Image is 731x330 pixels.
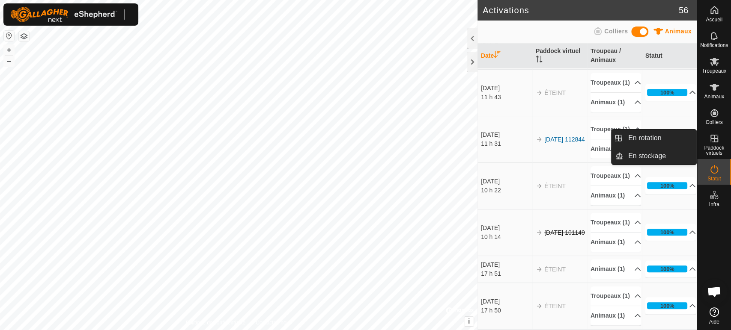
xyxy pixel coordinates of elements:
span: ÉTEINT [544,183,566,189]
p-sorticon: Activer pour trier [494,52,501,59]
img: arrow [536,89,543,96]
div: 100% [647,265,687,272]
span: Infra [709,202,719,207]
div: 100% [660,265,674,273]
img: arrow [536,266,543,273]
p-accordion-header: Troupeaux (1) [591,120,641,139]
p-accordion-header: Animaux (1) [591,186,641,205]
span: En rotation [628,133,661,143]
div: 100% [660,228,674,236]
span: i [468,318,470,325]
div: 100% [647,182,687,189]
div: 10 h 22 [481,186,531,195]
span: ÉTEINT [544,303,566,309]
span: Paddock virtuels [699,145,729,156]
div: 100% [660,302,674,310]
div: [DATE] [481,130,531,139]
div: [DATE] [481,177,531,186]
p-accordion-header: Troupeaux (1) [591,213,641,232]
span: Colliers [705,120,722,125]
span: ÉTEINT [544,89,566,96]
p-accordion-header: Troupeaux (1) [591,166,641,186]
div: [DATE] [481,84,531,93]
th: Statut [642,43,697,69]
a: Contactez-nous [256,319,292,327]
img: arrow [536,303,543,309]
button: Couches de carte [19,31,29,41]
div: 100% [660,182,674,190]
button: i [464,317,474,326]
p-sorticon: Activer pour trier [536,57,543,64]
img: arrow [536,136,543,143]
p-accordion-header: 100% [645,297,696,314]
p-accordion-header: Animaux (1) [591,139,641,159]
p-accordion-header: Animaux (1) [591,306,641,325]
h2: Activations [483,5,679,15]
div: 100% [647,89,687,96]
p-accordion-header: 100% [645,177,696,194]
div: Open chat [701,279,727,304]
img: Logo Gallagher [10,7,117,22]
img: arrow [536,229,543,236]
p-accordion-header: 100% [645,260,696,277]
button: – [4,56,14,66]
div: 17 h 51 [481,269,531,278]
div: 10 h 14 [481,233,531,242]
th: Paddock virtuel [532,43,587,69]
li: En rotation [612,130,696,147]
a: [DATE] 112844 [544,136,585,143]
div: 11 h 31 [481,139,531,148]
button: + [4,45,14,55]
div: [DATE] [481,297,531,306]
span: En stockage [628,151,666,161]
a: Politique de confidentialité [186,319,245,327]
div: [DATE] [481,260,531,269]
a: Aide [697,304,731,328]
span: ÉTEINT [544,266,566,273]
span: Colliers [604,28,628,35]
span: Troupeaux [702,68,726,74]
p-accordion-header: Animaux (1) [591,233,641,252]
span: Statut [707,176,721,181]
img: arrow [536,183,543,189]
p-accordion-header: Troupeaux (1) [591,73,641,92]
span: 56 [679,4,688,17]
div: 100% [647,229,687,236]
span: Aide [709,319,719,324]
div: 100% [660,88,674,97]
span: Animaux [704,94,724,99]
a: En stockage [623,147,696,165]
span: Accueil [706,17,722,22]
a: En rotation [623,130,696,147]
p-accordion-header: Troupeaux (1) [591,286,641,306]
button: Réinitialiser la carte [4,31,14,41]
p-accordion-header: Animaux (1) [591,93,641,112]
span: Animaux [665,28,692,35]
s: [DATE] 101149 [544,229,585,236]
p-accordion-header: Animaux (1) [591,259,641,279]
th: Date [477,43,532,69]
div: 11 h 43 [481,93,531,102]
li: En stockage [612,147,696,165]
div: [DATE] [481,224,531,233]
div: 17 h 50 [481,306,531,315]
p-accordion-header: 100% [645,224,696,241]
th: Troupeau / Animaux [587,43,642,69]
div: 100% [647,302,687,309]
span: Notifications [700,43,728,48]
p-accordion-header: 100% [645,84,696,101]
